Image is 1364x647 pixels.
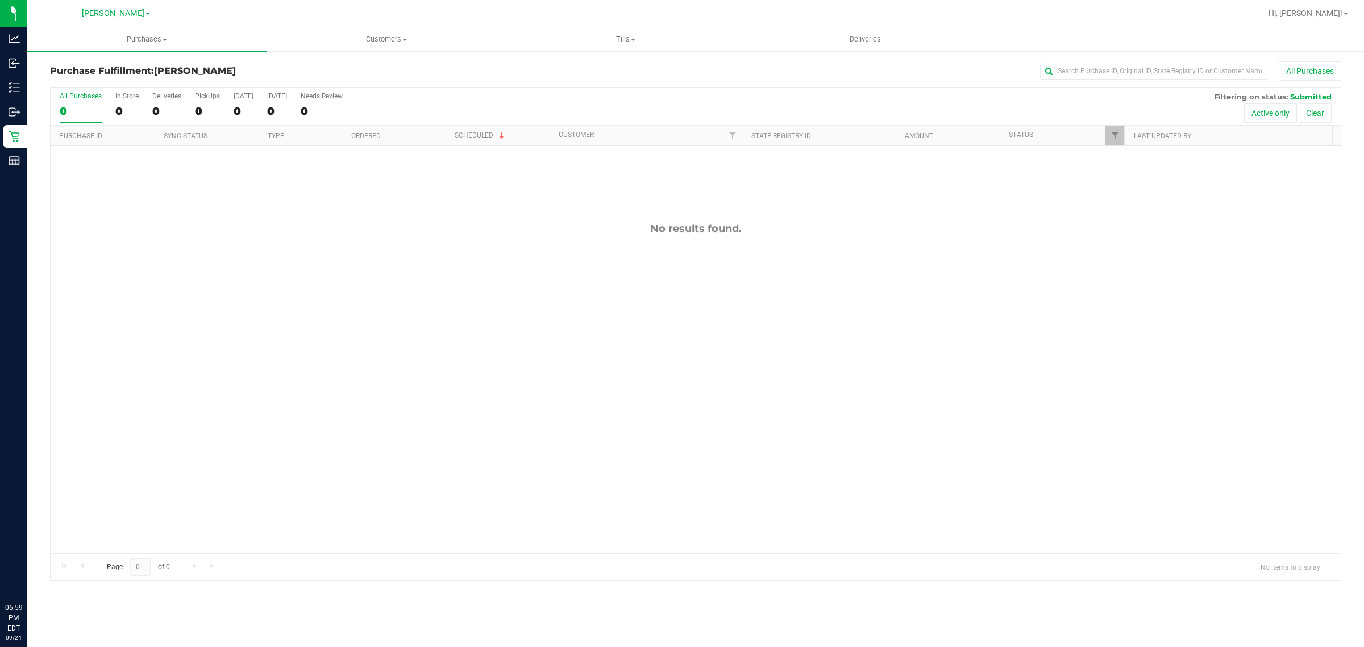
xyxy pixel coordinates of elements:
[746,27,985,51] a: Deliveries
[5,603,22,633] p: 06:59 PM EDT
[1279,61,1341,81] button: All Purchases
[97,558,179,576] span: Page of 0
[506,34,745,44] span: Tills
[1290,92,1332,101] span: Submitted
[60,105,102,118] div: 0
[50,66,480,76] h3: Purchase Fulfillment:
[5,633,22,642] p: 09/24
[9,131,20,142] inline-svg: Retail
[152,105,181,118] div: 0
[559,131,594,139] a: Customer
[9,106,20,118] inline-svg: Outbound
[60,92,102,100] div: All Purchases
[1251,558,1329,575] span: No items to display
[34,554,47,568] iframe: Resource center unread badge
[267,27,506,51] a: Customers
[115,92,139,100] div: In Store
[834,34,896,44] span: Deliveries
[27,34,267,44] span: Purchases
[267,34,505,44] span: Customers
[723,126,742,145] a: Filter
[9,33,20,44] inline-svg: Analytics
[152,92,181,100] div: Deliveries
[267,105,287,118] div: 0
[1105,126,1124,145] a: Filter
[267,92,287,100] div: [DATE]
[27,27,267,51] a: Purchases
[301,105,343,118] div: 0
[9,57,20,69] inline-svg: Inbound
[115,105,139,118] div: 0
[351,132,381,140] a: Ordered
[268,132,284,140] a: Type
[1134,132,1191,140] a: Last Updated By
[82,9,144,18] span: [PERSON_NAME]
[154,65,236,76] span: [PERSON_NAME]
[506,27,745,51] a: Tills
[9,82,20,93] inline-svg: Inventory
[1269,9,1342,18] span: Hi, [PERSON_NAME]!
[455,131,506,139] a: Scheduled
[164,132,207,140] a: Sync Status
[195,92,220,100] div: PickUps
[1040,63,1267,80] input: Search Purchase ID, Original ID, State Registry ID or Customer Name...
[51,222,1341,235] div: No results found.
[905,132,933,140] a: Amount
[1299,103,1332,123] button: Clear
[195,105,220,118] div: 0
[9,155,20,167] inline-svg: Reports
[11,556,45,590] iframe: Resource center
[1009,131,1033,139] a: Status
[1244,103,1297,123] button: Active only
[234,92,253,100] div: [DATE]
[59,132,102,140] a: Purchase ID
[751,132,811,140] a: State Registry ID
[301,92,343,100] div: Needs Review
[234,105,253,118] div: 0
[1214,92,1288,101] span: Filtering on status:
